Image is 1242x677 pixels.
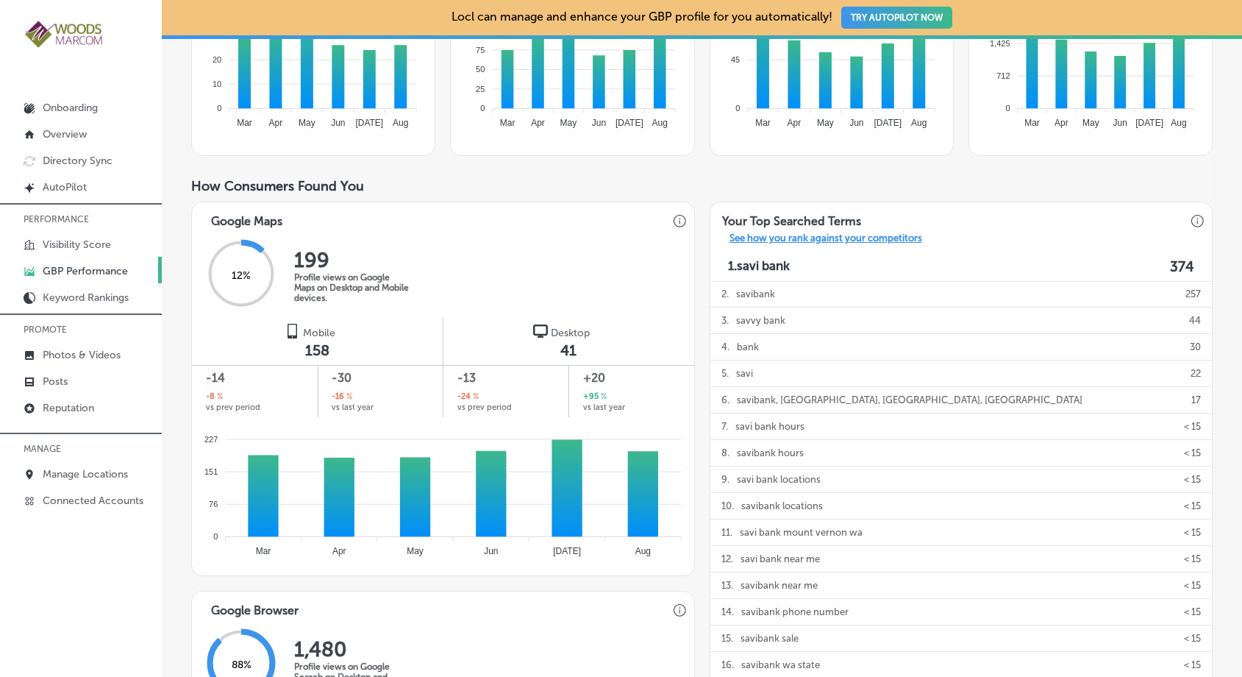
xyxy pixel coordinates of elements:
p: savi [736,361,753,386]
tspan: Aug [652,118,668,128]
tspan: Aug [1171,118,1186,128]
p: 3 . [721,308,729,333]
p: Manage Locations [43,468,128,481]
span: How Consumers Found You [191,178,364,194]
p: < 15 [1184,414,1201,439]
p: savibank [736,281,775,307]
p: Overview [43,128,87,141]
p: savi bank mount vernon wa [740,520,863,545]
p: < 15 [1184,467,1201,492]
tspan: 227 [204,435,218,444]
tspan: 76 [209,500,218,508]
p: 10 . [721,493,734,519]
p: Connected Accounts [43,495,143,507]
tspan: [DATE] [1135,118,1163,128]
tspan: Mar [237,118,252,128]
tspan: [DATE] [874,118,902,128]
tspan: 0 [217,104,221,113]
p: savibank near me [740,573,818,598]
tspan: Jun [849,118,863,128]
tspan: Apr [1054,118,1068,128]
tspan: Jun [331,118,345,128]
p: 7 . [721,414,728,439]
p: 15 . [721,625,733,651]
tspan: Mar [256,546,271,556]
p: 1. savi bank [728,258,790,275]
p: Photos & Videos [43,349,121,361]
span: % [471,391,479,403]
tspan: Mar [1024,118,1040,128]
h3: Google Browser [199,592,310,622]
tspan: 20 [213,55,221,64]
p: savi bank hours [735,414,804,439]
p: Profile views on Google Maps on Desktop and Mobile devices. [294,272,412,303]
tspan: 0 [481,104,485,113]
tspan: 712 [996,71,1010,80]
p: 4 . [721,334,729,360]
tspan: 0 [735,104,740,113]
span: % [215,391,223,403]
p: 22 [1191,361,1201,386]
p: Visibility Score [43,238,111,251]
tspan: 30 [213,31,221,40]
p: 44 [1189,308,1201,333]
p: 14 . [721,599,734,625]
span: vs prev period [206,403,260,411]
tspan: Jun [1113,118,1127,128]
tspan: May [299,118,315,128]
p: 11 . [721,520,732,545]
p: bank [737,334,759,360]
h2: -24 [457,391,479,403]
p: Onboarding [43,102,98,114]
p: savvy bank [736,308,785,333]
button: TRY AUTOPILOT NOW [841,7,952,29]
p: 17 [1191,387,1201,413]
tspan: May [407,546,424,556]
h3: Google Maps [199,202,294,233]
p: < 15 [1184,573,1201,598]
span: 88 % [232,659,251,671]
p: savibank sale [740,625,799,651]
tspan: Apr [532,118,546,128]
tspan: [DATE] [356,118,384,128]
p: Directory Sync [43,155,113,167]
p: 2 . [721,281,729,307]
img: logo [285,324,300,338]
tspan: Aug [393,118,408,128]
img: 4a29b66a-e5ec-43cd-850c-b989ed1601aaLogo_Horizontal_BerryOlive_1000.jpg [24,19,104,49]
tspan: Jun [484,546,498,556]
p: < 15 [1184,440,1201,466]
p: Posts [43,375,68,388]
p: Keyword Rankings [43,291,129,304]
span: vs prev period [457,403,512,411]
p: savibank, [GEOGRAPHIC_DATA], [GEOGRAPHIC_DATA], [GEOGRAPHIC_DATA] [737,387,1082,413]
tspan: May [560,118,577,128]
tspan: [DATE] [553,546,581,556]
label: 374 [1170,258,1194,275]
tspan: 45 [731,55,740,64]
span: 41 [560,341,577,359]
span: % [344,391,352,403]
p: 9 . [721,467,729,492]
h2: +95 [583,391,607,403]
h3: Your Top Searched Terms [710,202,873,233]
span: 12 % [232,269,251,282]
p: < 15 [1184,625,1201,651]
h2: 1,480 [294,637,412,662]
tspan: May [1082,118,1099,128]
p: Reputation [43,402,94,414]
tspan: 25 [477,84,485,93]
p: GBP Performance [43,265,128,277]
p: < 15 [1184,520,1201,545]
p: 30 [1190,334,1201,360]
span: 158 [305,341,329,359]
p: savi bank locations [737,467,821,492]
tspan: Mar [500,118,515,128]
img: logo [533,324,548,338]
p: < 15 [1184,493,1201,519]
tspan: 10 [213,79,221,88]
p: AutoPilot [43,181,87,194]
tspan: Aug [911,118,927,128]
h2: -16 [332,391,352,403]
tspan: Apr [332,546,346,556]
